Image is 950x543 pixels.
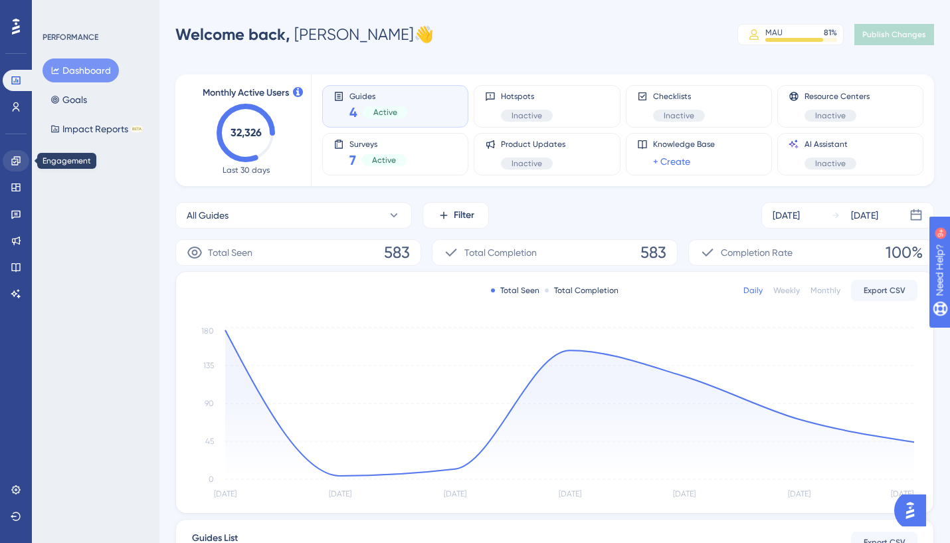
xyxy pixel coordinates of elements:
[545,285,618,296] div: Total Completion
[765,27,783,38] div: MAU
[43,58,119,82] button: Dashboard
[501,139,565,150] span: Product Updates
[175,202,412,229] button: All Guides
[372,155,396,165] span: Active
[673,489,696,498] tspan: [DATE]
[423,202,489,229] button: Filter
[886,242,923,263] span: 100%
[640,242,666,263] span: 583
[862,29,926,40] span: Publish Changes
[349,151,356,169] span: 7
[205,399,214,408] tspan: 90
[653,139,715,150] span: Knowledge Base
[824,27,837,38] div: 81 %
[384,242,410,263] span: 583
[851,280,917,301] button: Export CSV
[90,7,98,17] div: 9+
[512,158,542,169] span: Inactive
[444,489,466,498] tspan: [DATE]
[501,91,553,102] span: Hotspots
[805,139,856,150] span: AI Assistant
[223,165,270,175] span: Last 30 days
[512,110,542,121] span: Inactive
[205,437,214,446] tspan: 45
[231,126,262,139] text: 32,326
[773,285,800,296] div: Weekly
[208,245,252,261] span: Total Seen
[31,3,83,19] span: Need Help?
[815,110,846,121] span: Inactive
[721,245,793,261] span: Completion Rate
[43,117,151,141] button: Impact ReportsBETA
[664,110,694,121] span: Inactive
[805,91,870,102] span: Resource Centers
[653,154,690,169] a: + Create
[43,88,95,112] button: Goals
[175,25,290,44] span: Welcome back,
[43,32,98,43] div: PERFORMANCE
[454,207,474,223] span: Filter
[203,85,289,101] span: Monthly Active Users
[373,107,397,118] span: Active
[214,489,237,498] tspan: [DATE]
[773,207,800,223] div: [DATE]
[349,91,408,100] span: Guides
[131,126,143,132] div: BETA
[349,103,357,122] span: 4
[329,489,351,498] tspan: [DATE]
[854,24,934,45] button: Publish Changes
[743,285,763,296] div: Daily
[491,285,539,296] div: Total Seen
[810,285,840,296] div: Monthly
[864,285,905,296] span: Export CSV
[559,489,581,498] tspan: [DATE]
[891,489,913,498] tspan: [DATE]
[203,361,214,370] tspan: 135
[201,326,214,336] tspan: 180
[653,91,705,102] span: Checklists
[815,158,846,169] span: Inactive
[464,245,537,261] span: Total Completion
[851,207,878,223] div: [DATE]
[175,24,434,45] div: [PERSON_NAME] 👋
[788,489,810,498] tspan: [DATE]
[349,139,407,148] span: Surveys
[894,490,934,530] iframe: UserGuiding AI Assistant Launcher
[209,475,214,484] tspan: 0
[187,207,229,223] span: All Guides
